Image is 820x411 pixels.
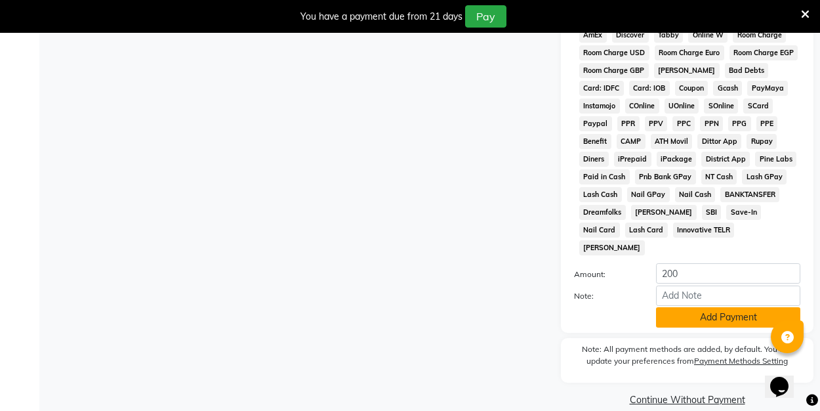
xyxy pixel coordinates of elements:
[729,45,798,60] span: Room Charge EGP
[625,98,659,114] span: COnline
[675,187,716,202] span: Nail Cash
[564,290,646,302] label: Note:
[728,116,751,131] span: PPG
[747,134,777,149] span: Rupay
[617,134,646,149] span: CAMP
[625,223,668,238] span: Lash Card
[688,28,728,43] span: Online W
[656,307,800,328] button: Add Payment
[579,81,624,96] span: Card: IDFC
[665,98,699,114] span: UOnline
[697,134,741,149] span: Dittor App
[579,134,611,149] span: Benefit
[627,187,670,202] span: Nail GPay
[694,355,788,367] label: Payment Methods Setting
[675,81,708,96] span: Coupon
[579,98,620,114] span: Instamojo
[700,116,723,131] span: PPN
[564,393,811,407] a: Continue Without Payment
[657,152,697,167] span: iPackage
[579,28,607,43] span: AmEx
[701,169,737,184] span: NT Cash
[465,5,506,28] button: Pay
[579,187,622,202] span: Lash Cash
[614,152,651,167] span: iPrepaid
[617,116,640,131] span: PPR
[656,286,800,306] input: Add Note
[579,223,620,238] span: Nail Card
[655,45,724,60] span: Room Charge Euro
[742,169,787,184] span: Lash GPay
[701,152,750,167] span: District App
[579,63,649,78] span: Room Charge GBP
[579,205,626,220] span: Dreamfolks
[631,205,697,220] span: [PERSON_NAME]
[579,169,630,184] span: Paid in Cash
[747,81,788,96] span: PayMaya
[713,81,742,96] span: Gcash
[654,28,684,43] span: Tabby
[574,343,800,372] label: Note: All payment methods are added, by default. You can update your preferences from
[564,269,646,280] label: Amount:
[635,169,696,184] span: Pnb Bank GPay
[726,205,761,220] span: Save-In
[579,116,612,131] span: Paypal
[702,205,722,220] span: SBI
[579,45,649,60] span: Room Charge USD
[651,134,693,149] span: ATH Movil
[672,116,695,131] span: PPC
[300,10,462,24] div: You have a payment due from 21 days
[704,98,738,114] span: SOnline
[673,223,735,238] span: Innovative TELR
[733,28,786,43] span: Room Charge
[579,152,609,167] span: Diners
[656,263,800,284] input: Amount
[645,116,668,131] span: PPV
[756,116,778,131] span: PPE
[743,98,773,114] span: SCard
[720,187,779,202] span: BANKTANSFER
[755,152,796,167] span: Pine Labs
[612,28,649,43] span: Discover
[629,81,670,96] span: Card: IOB
[725,63,769,78] span: Bad Debts
[579,240,645,255] span: [PERSON_NAME]
[654,63,720,78] span: [PERSON_NAME]
[765,358,807,398] iframe: chat widget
